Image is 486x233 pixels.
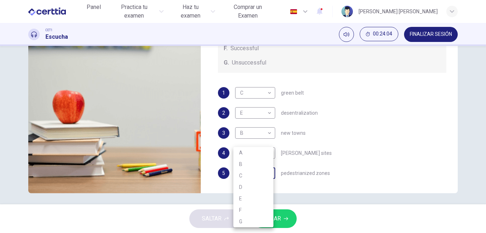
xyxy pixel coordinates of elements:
li: E [233,193,273,204]
li: F [233,204,273,216]
li: G [233,216,273,227]
li: D [233,181,273,193]
li: C [233,170,273,181]
li: B [233,158,273,170]
li: A [233,147,273,158]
